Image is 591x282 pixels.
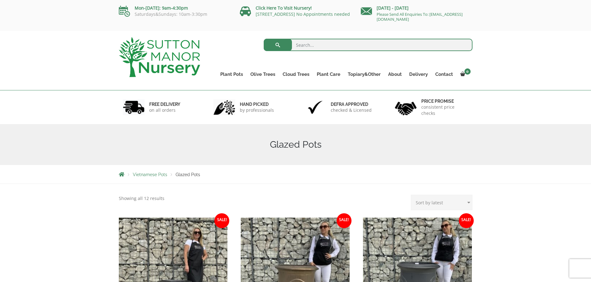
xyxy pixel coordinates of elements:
[337,213,351,228] span: Sale!
[279,70,313,79] a: Cloud Trees
[119,12,231,17] p: Saturdays&Sundays: 10am-3:30pm
[459,213,474,228] span: Sale!
[149,107,180,113] p: on all orders
[304,99,326,115] img: 3.jpg
[256,5,312,11] a: Click Here To Visit Nursery!
[331,102,372,107] h6: Defra approved
[119,4,231,12] p: Mon-[DATE]: 9am-4:30pm
[213,99,235,115] img: 2.jpg
[395,98,417,117] img: 4.jpg
[264,39,472,51] input: Search...
[214,213,229,228] span: Sale!
[119,139,472,150] h1: Glazed Pots
[405,70,432,79] a: Delivery
[377,11,463,22] a: Please Send All Enquiries To: [EMAIL_ADDRESS][DOMAIN_NAME]
[411,195,472,210] select: Shop order
[457,70,472,79] a: 0
[361,4,472,12] p: [DATE] - [DATE]
[119,195,164,202] p: Showing all 12 results
[331,107,372,113] p: checked & Licensed
[421,98,468,104] h6: Price promise
[464,68,471,75] span: 0
[256,11,350,17] a: [STREET_ADDRESS] No Appointments needed
[384,70,405,79] a: About
[421,104,468,116] p: consistent price checks
[240,102,274,107] h6: hand picked
[240,107,274,113] p: by professionals
[344,70,384,79] a: Topiary&Other
[119,172,472,177] nav: Breadcrumbs
[149,102,180,107] h6: FREE DELIVERY
[119,37,200,77] img: logo
[123,99,145,115] img: 1.jpg
[217,70,247,79] a: Plant Pots
[432,70,457,79] a: Contact
[176,172,200,177] span: Glazed Pots
[133,172,167,177] a: Vietnamese Pots
[247,70,279,79] a: Olive Trees
[313,70,344,79] a: Plant Care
